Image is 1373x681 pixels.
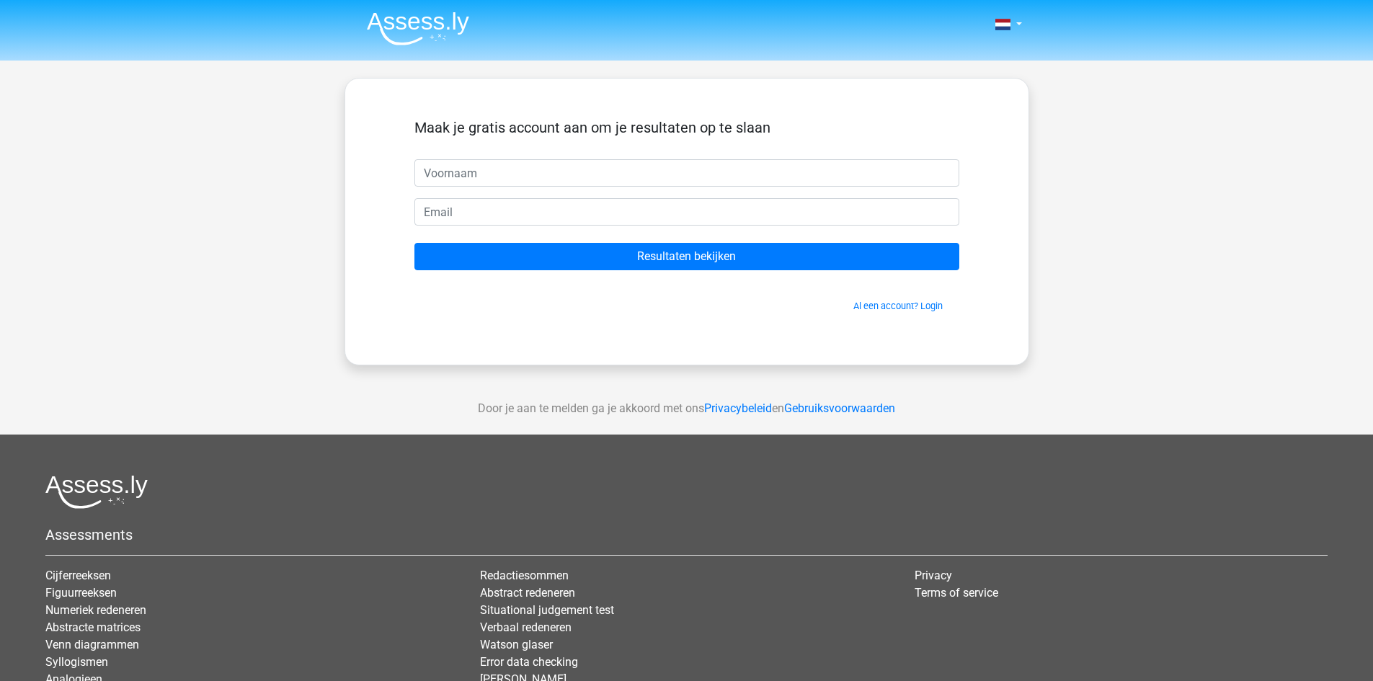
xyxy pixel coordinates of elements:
[367,12,469,45] img: Assessly
[480,586,575,600] a: Abstract redeneren
[45,586,117,600] a: Figuurreeksen
[45,603,146,617] a: Numeriek redeneren
[480,638,553,651] a: Watson glaser
[45,569,111,582] a: Cijferreeksen
[480,603,614,617] a: Situational judgement test
[853,301,943,311] a: Al een account? Login
[45,620,141,634] a: Abstracte matrices
[915,586,998,600] a: Terms of service
[45,526,1328,543] h5: Assessments
[45,475,148,509] img: Assessly logo
[704,401,772,415] a: Privacybeleid
[414,198,959,226] input: Email
[414,119,959,136] h5: Maak je gratis account aan om je resultaten op te slaan
[480,569,569,582] a: Redactiesommen
[784,401,895,415] a: Gebruiksvoorwaarden
[414,159,959,187] input: Voornaam
[45,638,139,651] a: Venn diagrammen
[414,243,959,270] input: Resultaten bekijken
[480,620,572,634] a: Verbaal redeneren
[45,655,108,669] a: Syllogismen
[480,655,578,669] a: Error data checking
[915,569,952,582] a: Privacy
